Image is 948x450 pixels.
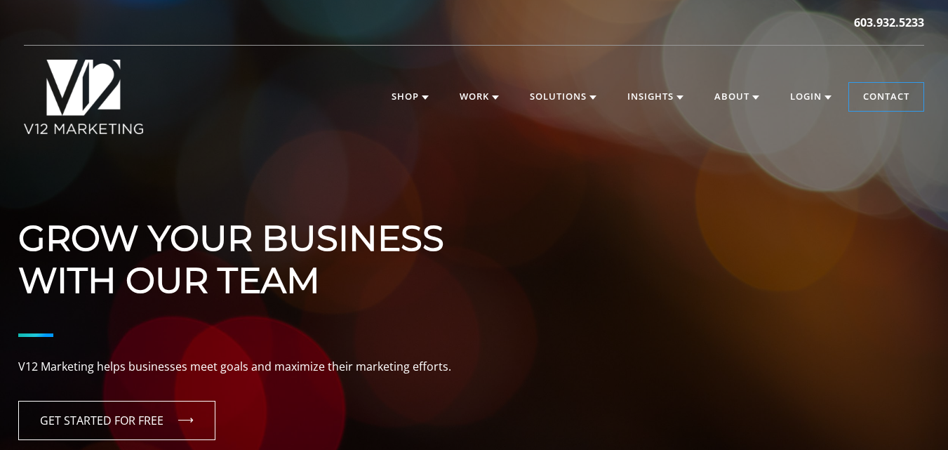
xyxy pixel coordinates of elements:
[516,83,610,111] a: Solutions
[700,83,773,111] a: About
[849,83,923,111] a: Contact
[18,176,930,302] h1: Grow Your Business With Our Team
[24,60,143,134] img: V12 MARKETING Logo New Hampshire Marketing Agency
[854,14,924,31] a: 603.932.5233
[378,83,443,111] a: Shop
[18,358,930,376] p: V12 Marketing helps businesses meet goals and maximize their marketing efforts.
[776,83,846,111] a: Login
[18,401,215,440] a: GET STARTED FOR FREE
[446,83,513,111] a: Work
[613,83,697,111] a: Insights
